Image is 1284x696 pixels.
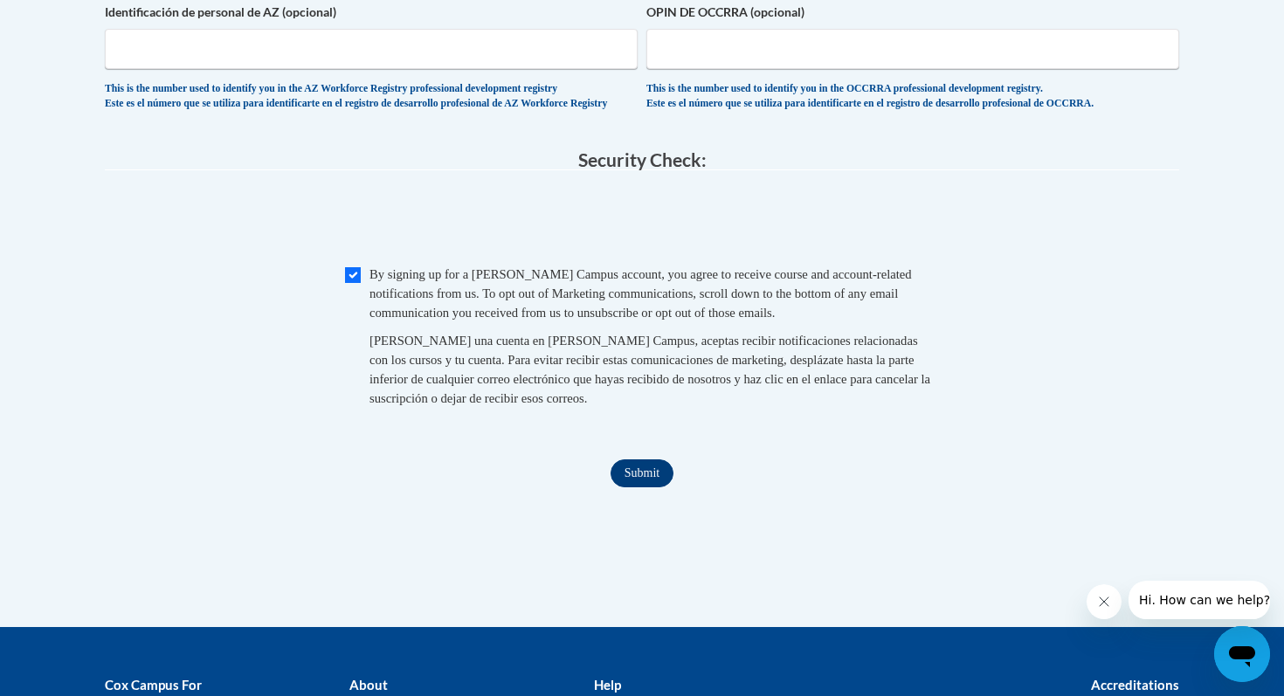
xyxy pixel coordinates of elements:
b: About [349,677,388,693]
span: [PERSON_NAME] una cuenta en [PERSON_NAME] Campus, aceptas recibir notificaciones relacionadas con... [369,334,930,405]
b: Help [594,677,621,693]
input: Submit [611,459,673,487]
div: This is the number used to identify you in the OCCRRA professional development registry. Este es ... [646,82,1179,111]
div: This is the number used to identify you in the AZ Workforce Registry professional development reg... [105,82,638,111]
b: Accreditations [1091,677,1179,693]
iframe: Button to launch messaging window [1214,626,1270,682]
iframe: reCAPTCHA [509,188,775,256]
span: By signing up for a [PERSON_NAME] Campus account, you agree to receive course and account-related... [369,267,912,320]
iframe: Close message [1087,584,1122,619]
iframe: Message from company [1129,581,1270,619]
b: Cox Campus For [105,677,202,693]
span: Security Check: [578,148,707,170]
